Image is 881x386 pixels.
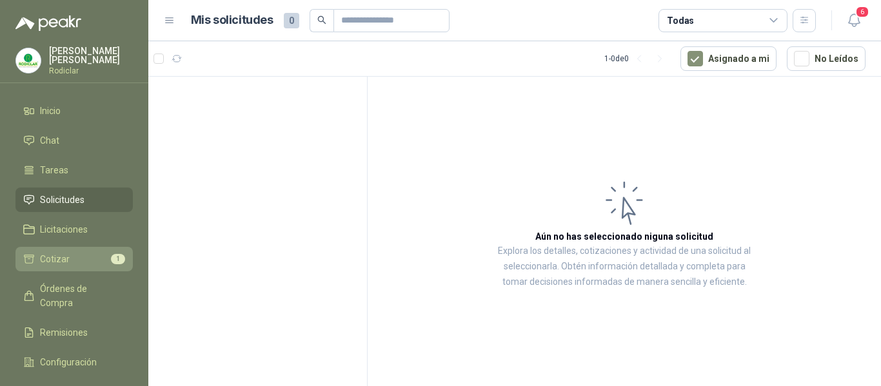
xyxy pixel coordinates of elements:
[40,282,121,310] span: Órdenes de Compra
[49,67,133,75] p: Rodiclar
[40,193,84,207] span: Solicitudes
[40,133,59,148] span: Chat
[15,188,133,212] a: Solicitudes
[15,276,133,315] a: Órdenes de Compra
[842,9,866,32] button: 6
[111,254,125,264] span: 1
[191,11,273,30] h1: Mis solicitudes
[15,99,133,123] a: Inicio
[40,222,88,236] span: Licitaciones
[787,46,866,71] button: No Leídos
[284,13,299,28] span: 0
[680,46,777,71] button: Asignado a mi
[40,355,97,369] span: Configuración
[15,320,133,345] a: Remisiones
[40,325,88,340] span: Remisiones
[40,104,61,118] span: Inicio
[15,247,133,271] a: Cotizar1
[604,48,670,69] div: 1 - 0 de 0
[15,158,133,182] a: Tareas
[15,217,133,242] a: Licitaciones
[535,229,713,244] h3: Aún no has seleccionado niguna solicitud
[317,15,326,24] span: search
[40,163,68,177] span: Tareas
[497,244,752,290] p: Explora los detalles, cotizaciones y actividad de una solicitud al seleccionarla. Obtén informaci...
[15,15,81,31] img: Logo peakr
[855,6,869,18] span: 6
[16,48,41,73] img: Company Logo
[40,252,70,266] span: Cotizar
[15,350,133,374] a: Configuración
[49,46,133,64] p: [PERSON_NAME] [PERSON_NAME]
[15,128,133,153] a: Chat
[667,14,694,28] div: Todas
